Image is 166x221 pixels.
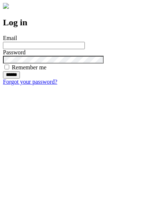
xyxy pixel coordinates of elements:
label: Email [3,35,17,41]
img: logo-4e3dc11c47720685a147b03b5a06dd966a58ff35d612b21f08c02c0306f2b779.png [3,3,9,9]
h2: Log in [3,18,163,28]
label: Password [3,49,25,55]
a: Forgot your password? [3,79,57,85]
label: Remember me [12,64,46,70]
